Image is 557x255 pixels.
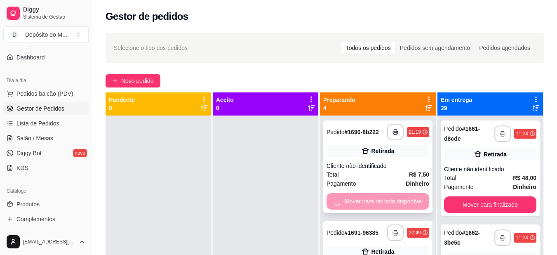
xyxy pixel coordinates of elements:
div: Dia a dia [3,74,89,87]
a: Complementos [3,212,89,226]
a: Lista de Pedidos [3,117,89,130]
button: Mover para finalizado [444,196,536,213]
a: Dashboard [3,51,89,64]
span: [EMAIL_ADDRESS][DOMAIN_NAME] [23,238,75,245]
strong: # 1691-96385 [345,229,379,236]
span: Pagamento [444,182,474,191]
div: Cliente não identificado [444,165,536,173]
span: Salão / Mesas [16,134,53,142]
p: 29 [441,104,472,112]
div: Pedidos agendados [475,42,535,54]
div: Depósito do M ... [25,31,67,39]
span: Novo pedido [121,76,154,85]
span: Pedido [444,125,462,132]
strong: R$ 48,00 [513,175,536,181]
span: Diggy [23,6,85,14]
span: Pedido [327,129,345,135]
p: 0 [109,104,135,112]
p: 0 [216,104,234,112]
button: Select a team [3,26,89,43]
span: Pedido [327,229,345,236]
strong: Dinheiro [513,184,536,190]
span: Total [444,173,456,182]
a: Diggy Botnovo [3,146,89,160]
button: [EMAIL_ADDRESS][DOMAIN_NAME] [3,232,89,252]
span: Sistema de Gestão [23,14,85,20]
p: Preparando [323,96,355,104]
span: Complementos [16,215,55,223]
strong: # 1662-3be5c [444,229,480,246]
span: D [10,31,19,39]
div: Retirada [484,150,507,158]
p: 4 [323,104,355,112]
div: Cliente não identificado [327,162,429,170]
p: Pendente [109,96,135,104]
div: Todos os pedidos [341,42,395,54]
strong: R$ 7,50 [409,171,429,178]
a: KDS [3,161,89,175]
a: Salão / Mesas [3,132,89,145]
span: Diggy Bot [16,149,42,157]
div: Retirada [371,147,394,155]
span: Produtos [16,200,40,208]
span: Lista de Pedidos [16,119,59,127]
span: Total [327,170,339,179]
strong: # 1661-d8cde [444,125,480,142]
p: Em entrega [441,96,472,104]
button: Pedidos balcão (PDV) [3,87,89,100]
a: Gestor de Pedidos [3,102,89,115]
div: 21:19 [409,129,421,135]
span: Pedido [444,229,462,236]
h2: Gestor de pedidos [106,10,188,23]
span: Pedidos balcão (PDV) [16,90,73,98]
span: KDS [16,164,28,172]
div: Catálogo [3,184,89,198]
p: Aceito [216,96,234,104]
div: 11:24 [516,234,528,241]
a: DiggySistema de Gestão [3,3,89,23]
span: Dashboard [16,53,45,61]
span: plus [112,78,118,84]
button: Novo pedido [106,74,160,87]
span: Selecione o tipo dos pedidos [114,43,188,52]
strong: # 1690-8b222 [345,129,379,135]
strong: Dinheiro [406,180,429,187]
div: 22:49 [409,229,421,236]
div: Pedidos sem agendamento [395,42,475,54]
div: 11:24 [516,130,528,137]
a: Produtos [3,198,89,211]
span: Gestor de Pedidos [16,104,64,113]
span: Pagamento [327,179,356,188]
